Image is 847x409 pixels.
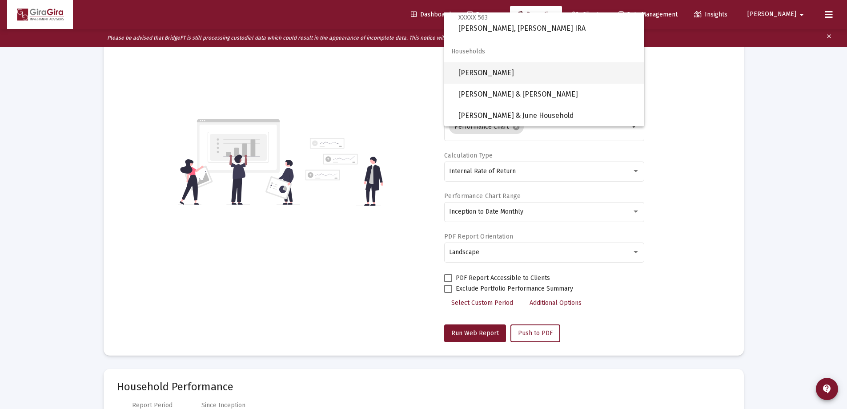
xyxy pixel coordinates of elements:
[826,31,832,45] mat-icon: clear
[458,14,488,21] span: XXXXX 563
[611,6,685,24] a: Data Management
[305,138,383,206] img: reporting-alt
[449,120,524,134] mat-chip: Performance Chart
[747,11,796,18] span: [PERSON_NAME]
[510,6,562,24] a: Reporting
[444,324,506,342] button: Run Web Report
[510,324,560,342] button: Push to PDF
[458,84,637,105] span: [PERSON_NAME] & [PERSON_NAME]
[444,152,493,159] label: Calculation Type
[517,11,555,18] span: Reporting
[178,118,300,206] img: reporting
[571,11,602,18] span: Clients
[737,5,818,23] button: [PERSON_NAME]
[404,6,458,24] a: Dashboard
[458,12,637,34] span: [PERSON_NAME], [PERSON_NAME] IRA
[458,105,637,126] span: [PERSON_NAME] & June Household
[629,121,640,132] mat-icon: arrow_drop_down
[518,329,553,337] span: Push to PDF
[449,208,523,215] span: Inception to Date Monthly
[449,248,479,256] span: Landscape
[444,192,521,200] label: Performance Chart Range
[822,384,832,394] mat-icon: contact_support
[467,11,501,18] span: Revenue
[449,167,516,175] span: Internal Rate of Return
[618,11,678,18] span: Data Management
[107,35,613,41] i: Please be advised that BridgeFT is still processing custodial data which could result in the appe...
[456,283,573,294] span: Exclude Portfolio Performance Summary
[530,299,582,307] span: Additional Options
[796,6,807,24] mat-icon: arrow_drop_down
[512,123,520,131] mat-icon: cancel
[564,6,609,24] a: Clients
[687,6,735,24] a: Insights
[456,273,550,283] span: PDF Report Accessible to Clients
[451,299,513,307] span: Select Custom Period
[451,329,499,337] span: Run Web Report
[444,41,644,62] span: Households
[411,11,451,18] span: Dashboard
[694,11,727,18] span: Insights
[444,233,513,240] label: PDF Report Orientation
[458,62,637,84] span: [PERSON_NAME]
[117,382,731,391] mat-card-title: Household Performance
[449,118,629,136] mat-chip-list: Selection
[460,6,508,24] a: Revenue
[14,6,66,24] img: Dashboard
